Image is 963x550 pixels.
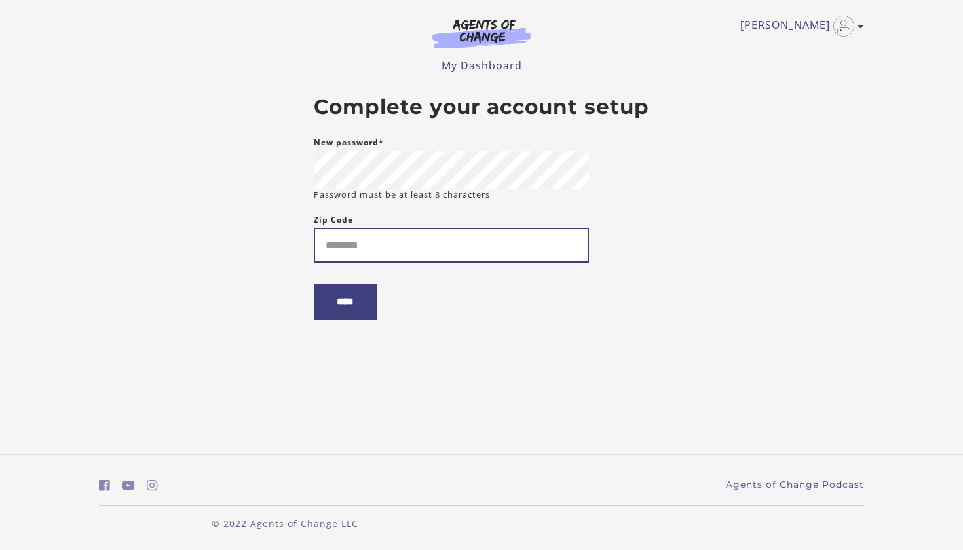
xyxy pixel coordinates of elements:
[442,58,522,73] a: My Dashboard
[740,16,858,37] a: Toggle menu
[99,479,110,492] i: https://www.facebook.com/groups/aswbtestprep (Open in a new window)
[99,517,471,530] p: © 2022 Agents of Change LLC
[726,478,864,492] a: Agents of Change Podcast
[314,189,490,201] small: Password must be at least 8 characters
[314,135,384,151] label: New password*
[99,476,110,495] a: https://www.facebook.com/groups/aswbtestprep (Open in a new window)
[147,479,158,492] i: https://www.instagram.com/agentsofchangeprep/ (Open in a new window)
[419,18,544,48] img: Agents of Change Logo
[122,479,135,492] i: https://www.youtube.com/c/AgentsofChangeTestPrepbyMeaganMitchell (Open in a new window)
[122,476,135,495] a: https://www.youtube.com/c/AgentsofChangeTestPrepbyMeaganMitchell (Open in a new window)
[314,212,353,228] label: Zip Code
[314,95,649,120] h2: Complete your account setup
[147,476,158,495] a: https://www.instagram.com/agentsofchangeprep/ (Open in a new window)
